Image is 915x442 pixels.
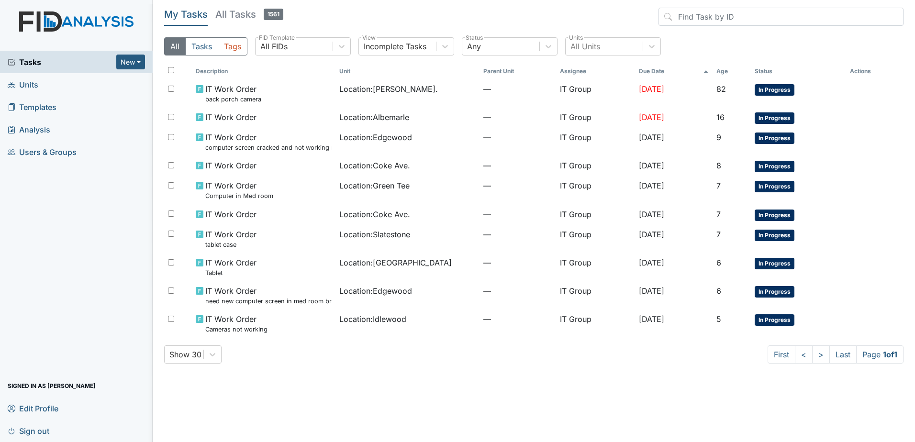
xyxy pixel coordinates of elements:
[639,286,664,296] span: [DATE]
[205,313,268,334] span: IT Work Order Cameras not working
[755,112,794,124] span: In Progress
[339,209,410,220] span: Location : Coke Ave.
[716,210,721,219] span: 7
[205,191,273,200] small: Computer in Med room
[716,112,725,122] span: 16
[639,314,664,324] span: [DATE]
[364,41,426,52] div: Incomplete Tasks
[639,230,664,239] span: [DATE]
[205,240,257,249] small: tablet case
[556,176,635,204] td: IT Group
[639,161,664,170] span: [DATE]
[218,37,247,55] button: Tags
[716,181,721,190] span: 7
[168,67,174,73] input: Toggle All Rows Selected
[556,108,635,128] td: IT Group
[751,63,846,79] th: Toggle SortBy
[755,133,794,144] span: In Progress
[339,257,452,268] span: Location : [GEOGRAPHIC_DATA]
[339,160,410,171] span: Location : Coke Ave.
[716,314,721,324] span: 5
[716,133,721,142] span: 9
[483,132,552,143] span: —
[467,41,481,52] div: Any
[812,345,830,364] a: >
[8,56,116,68] a: Tasks
[264,9,283,20] span: 1561
[205,83,261,104] span: IT Work Order back porch camera
[846,63,894,79] th: Actions
[639,258,664,267] span: [DATE]
[8,144,77,159] span: Users & Groups
[260,41,288,52] div: All FIDs
[8,401,58,416] span: Edit Profile
[483,257,552,268] span: —
[215,8,283,21] h5: All Tasks
[716,258,721,267] span: 6
[339,285,412,297] span: Location : Edgewood
[556,281,635,309] td: IT Group
[755,161,794,172] span: In Progress
[164,8,208,21] h5: My Tasks
[795,345,813,364] a: <
[639,181,664,190] span: [DATE]
[339,83,438,95] span: Location : [PERSON_NAME].
[335,63,480,79] th: Toggle SortBy
[205,268,257,277] small: Tablet
[556,79,635,108] td: IT Group
[556,128,635,156] td: IT Group
[185,37,218,55] button: Tasks
[205,180,273,200] span: IT Work Order Computer in Med room
[116,55,145,69] button: New
[639,133,664,142] span: [DATE]
[339,132,412,143] span: Location : Edgewood
[755,286,794,298] span: In Progress
[169,349,201,360] div: Show 30
[635,63,713,79] th: Toggle SortBy
[755,210,794,221] span: In Progress
[556,225,635,253] td: IT Group
[856,345,904,364] span: Page
[755,84,794,96] span: In Progress
[205,229,257,249] span: IT Work Order tablet case
[755,258,794,269] span: In Progress
[205,325,268,334] small: Cameras not working
[205,111,257,123] span: IT Work Order
[483,229,552,240] span: —
[8,77,38,92] span: Units
[768,345,904,364] nav: task-pagination
[480,63,556,79] th: Toggle SortBy
[755,181,794,192] span: In Progress
[205,285,332,306] span: IT Work Order need new computer screen in med room broken dont work
[639,84,664,94] span: [DATE]
[639,210,664,219] span: [DATE]
[192,63,336,79] th: Toggle SortBy
[883,350,897,359] strong: 1 of 1
[164,37,186,55] button: All
[8,378,96,393] span: Signed in as [PERSON_NAME]
[205,297,332,306] small: need new computer screen in med room broken dont work
[716,161,721,170] span: 8
[556,253,635,281] td: IT Group
[556,63,635,79] th: Assignee
[556,156,635,176] td: IT Group
[483,313,552,325] span: —
[639,112,664,122] span: [DATE]
[713,63,751,79] th: Toggle SortBy
[205,160,257,171] span: IT Work Order
[339,229,410,240] span: Location : Slatestone
[205,257,257,277] span: IT Work Order Tablet
[483,111,552,123] span: —
[164,37,247,55] div: Type filter
[339,180,410,191] span: Location : Green Tee
[339,313,406,325] span: Location : Idlewood
[8,122,50,137] span: Analysis
[483,83,552,95] span: —
[205,132,332,152] span: IT Work Order computer screen cracked and not working need new one
[483,160,552,171] span: —
[483,209,552,220] span: —
[556,205,635,225] td: IT Group
[483,180,552,191] span: —
[755,314,794,326] span: In Progress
